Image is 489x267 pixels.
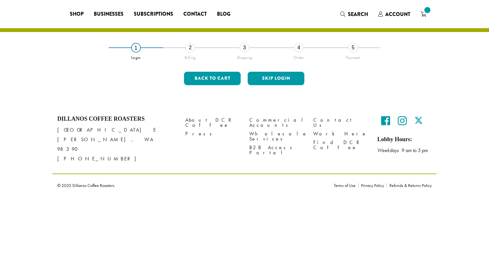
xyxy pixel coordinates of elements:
p: [GEOGRAPHIC_DATA] E [PERSON_NAME], WA 98390 [PHONE_NUMBER] [57,125,176,164]
div: 1 [131,43,141,53]
div: Payment [326,53,380,60]
span: Blog [217,10,230,18]
a: Privacy Policy [358,183,387,188]
span: Account [385,11,410,18]
div: 5 [348,43,358,53]
a: Wholesale Services [249,130,304,143]
a: Search [335,9,373,20]
a: Refunds & Returns Policy [387,183,432,188]
h4: Dillanos Coffee Roasters [57,116,176,123]
div: Login [109,53,163,60]
div: Order [272,53,326,60]
span: Subscriptions [134,10,173,18]
span: Search [348,11,368,18]
a: Press [185,130,240,138]
a: Terms of Use [334,183,358,188]
a: Find DCR Coffee [313,138,368,152]
a: Commercial Accounts [249,116,304,129]
a: About DCR Coffee [185,116,240,129]
div: 3 [240,43,249,53]
button: Back to cart [184,72,241,85]
a: Contact Us [313,116,368,129]
a: Work Here [313,130,368,138]
a: B2B Access Portal [249,143,304,157]
em: Weekdays 9 am to 5 pm [377,147,428,154]
span: Shop [70,10,84,18]
a: Shop [65,9,89,19]
button: Skip Login [248,72,304,85]
div: 2 [185,43,195,53]
div: Shipping [217,53,272,60]
div: Billing [163,53,218,60]
span: Businesses [94,10,124,18]
p: © 2025 Dillanos Coffee Roasters. [57,183,324,188]
div: 4 [294,43,304,53]
span: Contact [183,10,207,18]
h5: Lobby Hours: [377,136,432,143]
